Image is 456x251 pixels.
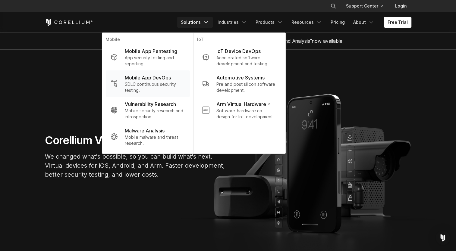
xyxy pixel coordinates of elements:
[384,17,411,28] a: Free Trial
[45,134,226,147] h1: Corellium Virtual Hardware
[350,17,378,28] a: About
[390,1,411,11] a: Login
[125,134,185,146] p: Mobile malware and threat research.
[105,36,190,44] p: Mobile
[216,55,277,67] p: Accelerated software development and testing.
[328,1,339,11] button: Search
[105,44,190,70] a: Mobile App Pentesting App security testing and reporting.
[216,81,277,93] p: Pre and post silicon software development.
[214,17,251,28] a: Industries
[197,44,281,70] a: IoT Device DevOps Accelerated software development and testing.
[341,1,388,11] a: Support Center
[216,101,270,108] p: Arm Virtual Hardware
[216,74,264,81] p: Automotive Systems
[216,48,260,55] p: IoT Device DevOps
[125,74,171,81] p: Mobile App DevOps
[125,101,176,108] p: Vulnerability Research
[197,36,281,44] p: IoT
[125,81,185,93] p: SDLC continuous security testing.
[197,70,281,97] a: Automotive Systems Pre and post silicon software development.
[288,17,326,28] a: Resources
[45,19,93,26] a: Corellium Home
[125,108,185,120] p: Mobile security research and introspection.
[125,55,185,67] p: App security testing and reporting.
[323,1,411,11] div: Navigation Menu
[177,17,411,28] div: Navigation Menu
[327,17,348,28] a: Pricing
[105,70,190,97] a: Mobile App DevOps SDLC continuous security testing.
[197,97,281,123] a: Arm Virtual Hardware Software-hardware co-design for IoT development.
[216,108,277,120] p: Software-hardware co-design for IoT development.
[177,17,213,28] a: Solutions
[105,97,190,123] a: Vulnerability Research Mobile security research and introspection.
[105,123,190,150] a: Malware Analysis Mobile malware and threat research.
[125,48,177,55] p: Mobile App Pentesting
[252,17,287,28] a: Products
[125,127,165,134] p: Malware Analysis
[436,231,450,245] div: Open Intercom Messenger
[45,152,226,179] p: We changed what's possible, so you can build what's next. Virtual devices for iOS, Android, and A...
